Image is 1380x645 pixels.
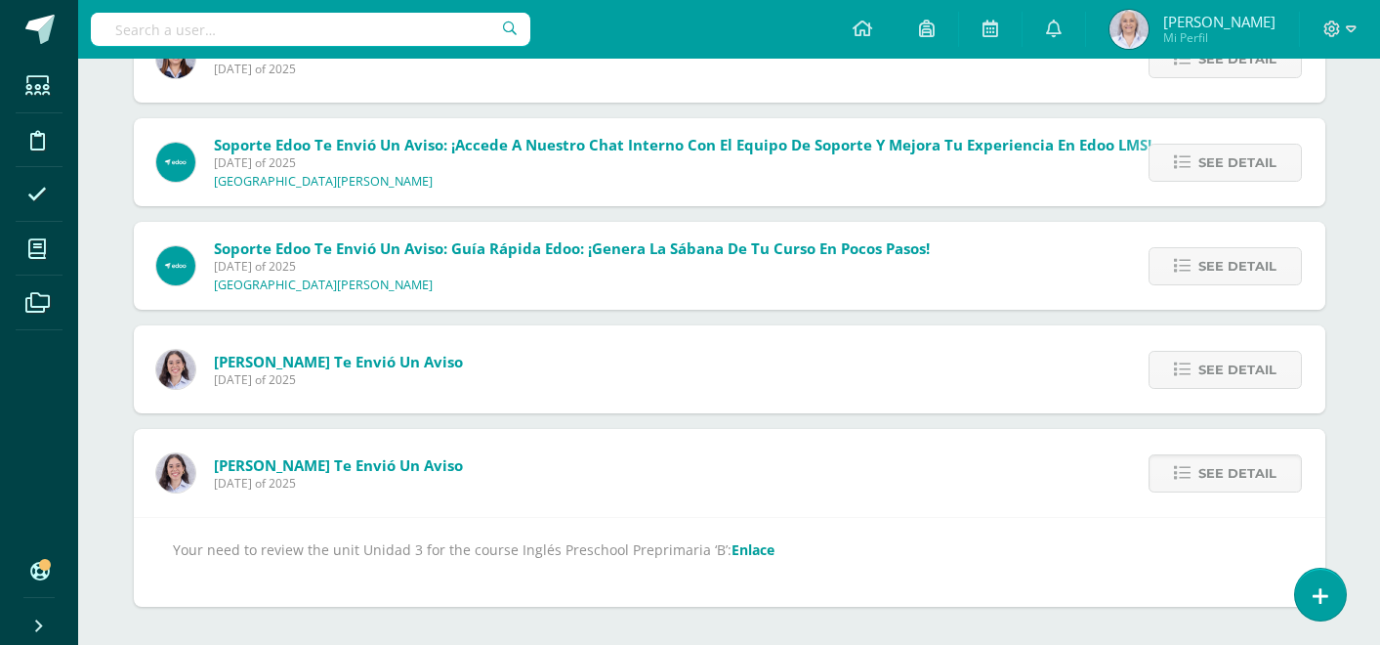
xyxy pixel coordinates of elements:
[156,39,195,78] img: 2f04c8f01dfdf3e3e81210ac7f74695c.png
[214,154,1151,171] span: [DATE] of 2025
[1198,352,1276,388] span: See detail
[1198,248,1276,284] span: See detail
[1198,145,1276,181] span: See detail
[214,371,463,388] span: [DATE] of 2025
[214,238,930,258] span: Soporte Edoo te envió un aviso: Guía Rápida Edoo: ¡Genera la Sábana de tu Curso en Pocos Pasos!
[156,453,195,493] img: f85dffa4d438d67be26b0a8e7fa52e70.png
[214,61,463,77] span: [DATE] of 2025
[1163,29,1275,46] span: Mi Perfil
[156,350,195,389] img: f85dffa4d438d67be26b0a8e7fa52e70.png
[214,135,1151,154] span: Soporte Edoo te envió un aviso: ¡Accede a nuestro Chat Interno con El Equipo de Soporte y mejora ...
[173,537,1286,586] div: Your need to review the unit Unidad 3 for the course Inglés Preschool Preprimaria ‘B’:
[91,13,530,46] input: Search a user…
[156,143,195,182] img: 12277ecdfbdc96d808d4cf42e204b2dc.png
[1163,12,1275,31] span: [PERSON_NAME]
[214,258,930,275] span: [DATE] of 2025
[1198,41,1276,77] span: See detail
[214,455,463,475] span: [PERSON_NAME] te envió un aviso
[156,246,195,285] img: 12277ecdfbdc96d808d4cf42e204b2dc.png
[214,174,433,190] p: [GEOGRAPHIC_DATA][PERSON_NAME]
[214,278,433,293] p: [GEOGRAPHIC_DATA][PERSON_NAME]
[1198,455,1276,492] span: See detail
[732,540,774,559] a: Enlace
[214,475,463,492] span: [DATE] of 2025
[1109,10,1149,49] img: 97acd9fb5958ae2d2af5ec0280c1aec2.png
[214,352,463,371] span: [PERSON_NAME] te envió un aviso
